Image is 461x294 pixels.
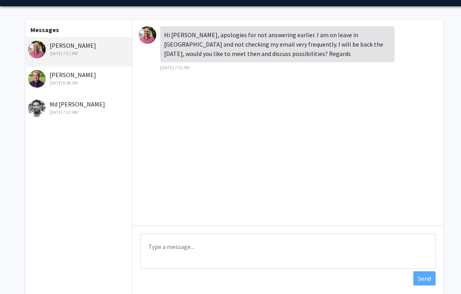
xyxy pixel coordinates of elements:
textarea: Message [140,234,436,269]
div: [PERSON_NAME] [28,41,130,58]
div: [DATE] 7:52 AM [28,109,130,116]
img: Carlos Rodriguez Lopez [139,27,156,44]
iframe: Chat [6,259,33,288]
div: Hi [PERSON_NAME], apologies for not answering earlier. I am on leave in [GEOGRAPHIC_DATA] and not... [160,27,395,63]
span: [DATE] 7:51 PM [160,65,189,71]
img: Md Eunus Ali [28,100,46,117]
b: Messages [30,26,59,34]
img: Carlos Rodriguez Lopez [28,41,46,59]
img: Samuel Revolinski [28,70,46,88]
div: [DATE] 7:51 PM [28,51,130,58]
button: Send [413,272,436,286]
div: [DATE] 8:40 AM [28,80,130,87]
div: [PERSON_NAME] [28,70,130,87]
div: Md [PERSON_NAME] [28,100,130,116]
